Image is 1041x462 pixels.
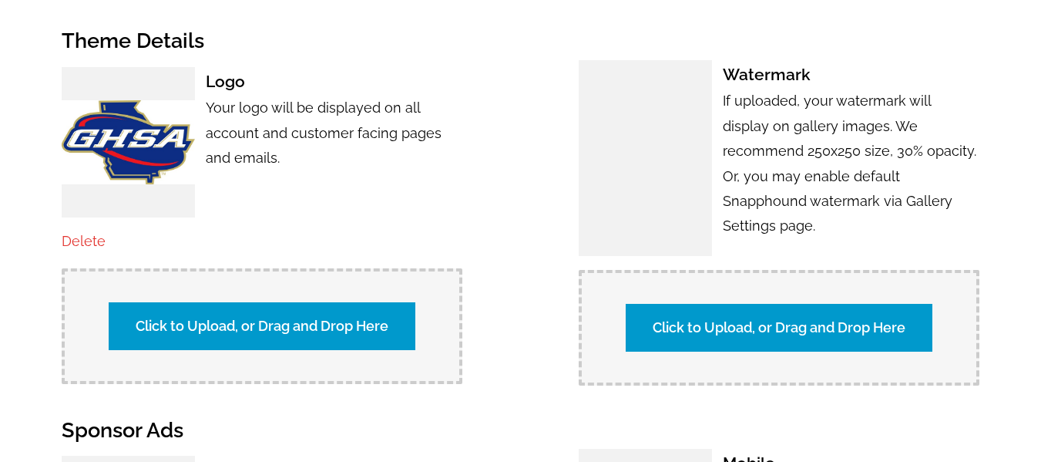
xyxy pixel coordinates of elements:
[62,100,195,185] img: ghsa%2Fghsatst%2Fgallery%2Fundefined%2F5e02417f-9751-4922-81d6-cd0b5e7b13b8
[626,304,932,352] label: Click to Upload, or Drag and Drop Here
[723,60,979,89] h3: Watermark
[109,302,415,350] label: Click to Upload, or Drag and Drop Here
[206,67,462,96] h3: Logo
[62,412,979,450] h2: Sponsor Ads
[206,96,462,218] p: Your logo will be displayed on all account and customer facing pages and emails.
[62,233,106,249] a: Delete
[723,89,979,238] p: If uploaded, your watermark will display on gallery images. We recommend 250x250 size, 30% opacit...
[62,22,979,60] h2: Theme Details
